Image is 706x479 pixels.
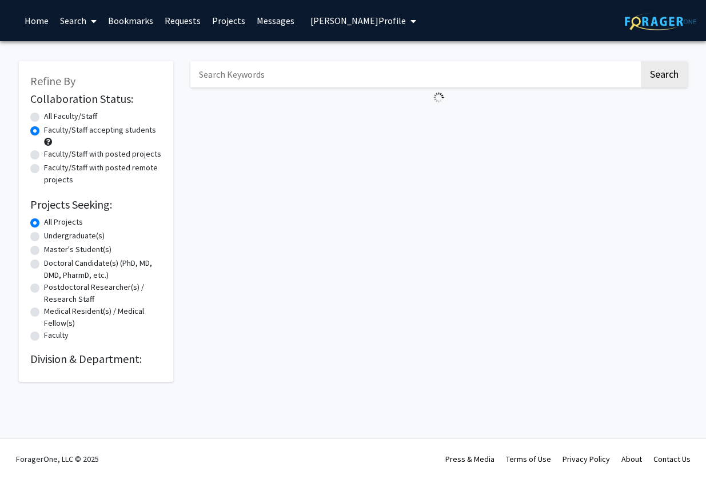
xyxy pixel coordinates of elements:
a: Projects [206,1,251,41]
input: Search Keywords [190,61,639,87]
a: About [621,454,642,464]
label: Postdoctoral Researcher(s) / Research Staff [44,281,162,305]
span: [PERSON_NAME] Profile [310,15,406,26]
label: Faculty/Staff with posted projects [44,148,161,160]
img: ForagerOne Logo [625,13,696,30]
h2: Projects Seeking: [30,198,162,211]
label: Doctoral Candidate(s) (PhD, MD, DMD, PharmD, etc.) [44,257,162,281]
button: Search [641,61,688,87]
a: Search [54,1,102,41]
a: Press & Media [445,454,494,464]
a: Bookmarks [102,1,159,41]
a: Privacy Policy [563,454,610,464]
h2: Division & Department: [30,352,162,366]
nav: Page navigation [190,107,688,134]
div: ForagerOne, LLC © 2025 [16,439,99,479]
a: Messages [251,1,300,41]
label: Master's Student(s) [44,244,111,256]
img: Loading [429,87,449,107]
a: Terms of Use [506,454,551,464]
label: Medical Resident(s) / Medical Fellow(s) [44,305,162,329]
a: Requests [159,1,206,41]
a: Home [19,1,54,41]
label: All Projects [44,216,83,228]
a: Contact Us [653,454,691,464]
label: Faculty/Staff accepting students [44,124,156,136]
label: Faculty [44,329,69,341]
span: Refine By [30,74,75,88]
label: Faculty/Staff with posted remote projects [44,162,162,186]
label: Undergraduate(s) [44,230,105,242]
label: All Faculty/Staff [44,110,97,122]
h2: Collaboration Status: [30,92,162,106]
